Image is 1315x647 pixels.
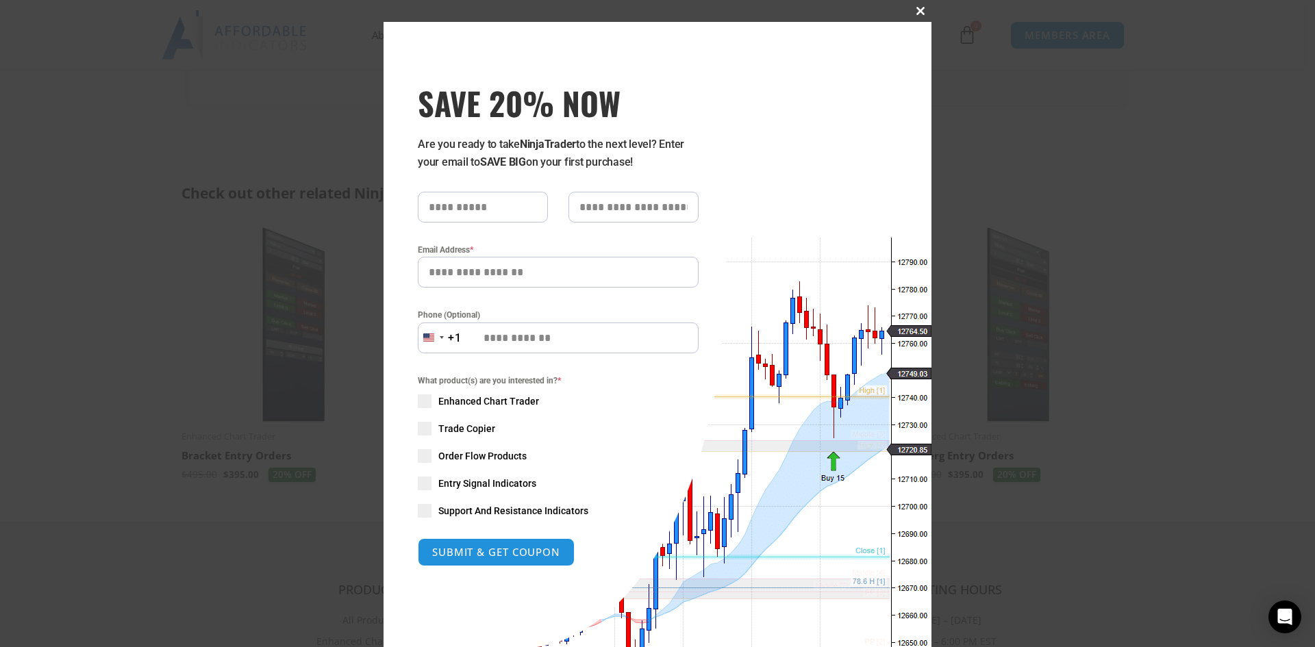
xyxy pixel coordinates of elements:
label: Order Flow Products [418,449,699,463]
span: Support And Resistance Indicators [438,504,588,518]
span: SAVE 20% NOW [418,84,699,122]
span: Entry Signal Indicators [438,477,536,490]
span: Order Flow Products [438,449,527,463]
label: Email Address [418,243,699,257]
label: Support And Resistance Indicators [418,504,699,518]
button: Selected country [418,322,462,353]
label: Phone (Optional) [418,308,699,322]
label: Trade Copier [418,422,699,435]
button: SUBMIT & GET COUPON [418,538,575,566]
div: Open Intercom Messenger [1268,600,1301,633]
div: +1 [448,329,462,347]
strong: SAVE BIG [480,155,526,168]
label: Entry Signal Indicators [418,477,699,490]
span: What product(s) are you interested in? [418,374,699,388]
span: Trade Copier [438,422,495,435]
label: Enhanced Chart Trader [418,394,699,408]
p: Are you ready to take to the next level? Enter your email to on your first purchase! [418,136,699,171]
strong: NinjaTrader [520,138,576,151]
span: Enhanced Chart Trader [438,394,539,408]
